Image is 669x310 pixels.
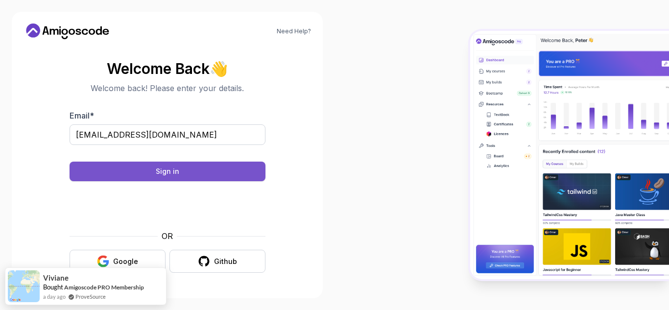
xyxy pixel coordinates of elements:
[209,60,228,77] span: 👋
[43,274,69,282] span: Viviane
[43,283,63,291] span: Bought
[70,124,265,145] input: Enter your email
[113,257,138,266] div: Google
[64,284,144,291] a: Amigoscode PRO Membership
[169,250,265,273] button: Github
[277,27,311,35] a: Need Help?
[214,257,237,266] div: Github
[24,24,112,39] a: Home link
[70,111,94,120] label: Email *
[43,292,66,301] span: a day ago
[470,31,669,279] img: Amigoscode Dashboard
[94,187,241,224] iframe: Widget containing checkbox for hCaptcha security challenge
[8,270,40,302] img: provesource social proof notification image
[70,82,265,94] p: Welcome back! Please enter your details.
[70,162,265,181] button: Sign in
[70,250,166,273] button: Google
[156,167,179,176] div: Sign in
[75,292,106,301] a: ProveSource
[162,230,173,242] p: OR
[70,61,265,76] h2: Welcome Back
